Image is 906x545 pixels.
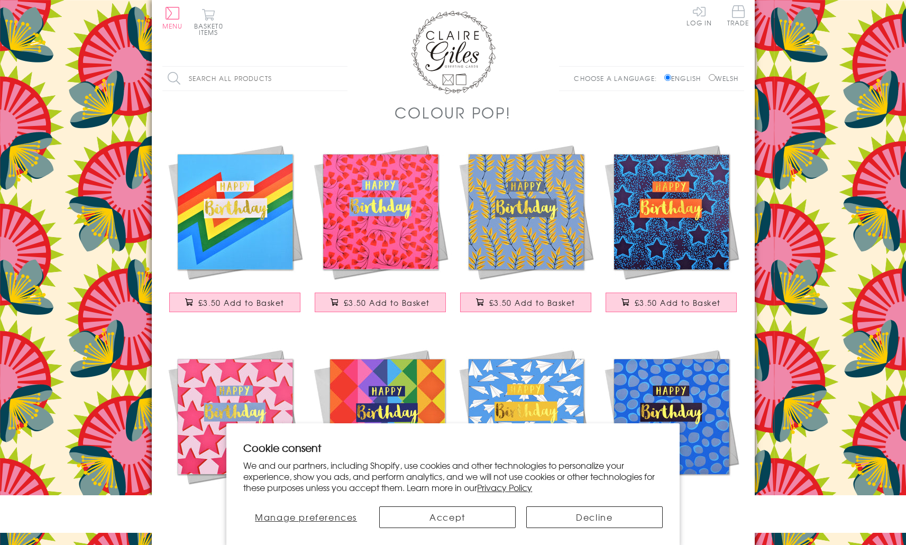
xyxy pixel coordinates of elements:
button: £3.50 Add to Basket [606,293,737,312]
button: Accept [379,506,516,528]
img: Birthday Card, Pink Stars, Happy Birthday, text foiled in shiny gold [162,344,308,489]
label: Welsh [709,74,739,83]
a: Birthday Card, Paper Planes, Happy Birthday, text foiled in shiny gold £3.50 Add to Basket [453,344,599,528]
img: Birthday Card, Colour Bolt, Happy Birthday, text foiled in shiny gold [162,139,308,285]
input: Search all products [162,67,347,90]
button: Decline [526,506,663,528]
label: English [664,74,706,83]
p: Choose a language: [574,74,662,83]
span: Trade [727,5,749,26]
img: Birthday Card, Blue Stars, Happy Birthday, text foiled in shiny gold [599,139,744,285]
img: Claire Giles Greetings Cards [411,11,496,94]
span: Menu [162,21,183,31]
h2: Cookie consent [243,440,663,455]
span: £3.50 Add to Basket [635,297,721,308]
a: Privacy Policy [477,481,532,494]
span: £3.50 Add to Basket [489,297,575,308]
h1: Colour POP! [395,102,511,123]
a: Birthday Card, Colour Diamonds, Happy Birthday, text foiled in shiny gold £3.50 Add to Basket [308,344,453,528]
a: Log In [687,5,712,26]
img: Birthday Card, Leaves, Happy Birthday, text foiled in shiny gold [453,139,599,285]
a: Birthday Card, Leaves, Happy Birthday, text foiled in shiny gold £3.50 Add to Basket [453,139,599,323]
button: Menu [162,7,183,29]
a: Birthday Card, Colour Bolt, Happy Birthday, text foiled in shiny gold £3.50 Add to Basket [162,139,308,323]
button: £3.50 Add to Basket [169,293,300,312]
a: Birthday Card, Pink Flowers, Happy Birthday, text foiled in shiny gold £3.50 Add to Basket [308,139,453,323]
img: Birthday Card, Dots, Happy Birthday, text foiled in shiny gold [599,344,744,489]
a: Birthday Card, Dots, Happy Birthday, text foiled in shiny gold £3.50 Add to Basket [599,344,744,528]
span: 0 items [199,21,223,37]
span: Manage preferences [255,511,357,523]
img: Birthday Card, Pink Flowers, Happy Birthday, text foiled in shiny gold [308,139,453,285]
input: Welsh [709,74,716,81]
a: Birthday Card, Blue Stars, Happy Birthday, text foiled in shiny gold £3.50 Add to Basket [599,139,744,323]
button: Manage preferences [243,506,369,528]
p: We and our partners, including Shopify, use cookies and other technologies to personalize your ex... [243,460,663,493]
span: £3.50 Add to Basket [198,297,285,308]
input: Search [337,67,347,90]
img: Birthday Card, Colour Diamonds, Happy Birthday, text foiled in shiny gold [308,344,453,489]
button: £3.50 Add to Basket [460,293,591,312]
span: £3.50 Add to Basket [344,297,430,308]
a: Birthday Card, Pink Stars, Happy Birthday, text foiled in shiny gold £3.50 Add to Basket [162,344,308,528]
input: English [664,74,671,81]
img: Birthday Card, Paper Planes, Happy Birthday, text foiled in shiny gold [453,344,599,489]
a: Trade [727,5,749,28]
button: Basket0 items [194,8,223,35]
button: £3.50 Add to Basket [315,293,446,312]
